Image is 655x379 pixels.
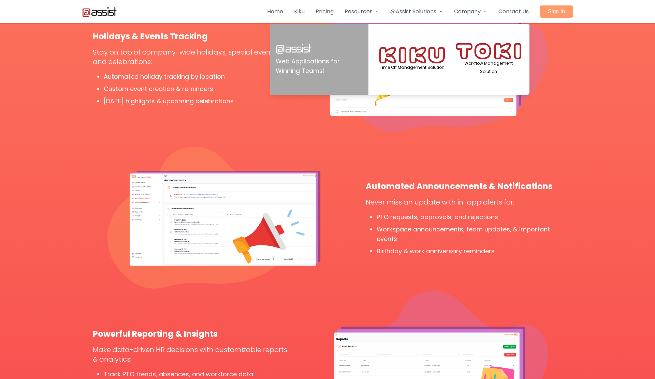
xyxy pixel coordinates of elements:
[104,96,289,106] li: [DATE] highlights & upcoming celebrations
[316,7,334,16] a: Pricing
[104,84,289,94] li: Custom event creation & reminders
[366,197,562,207] p: Never miss an update with in-app alerts for:
[456,59,521,76] h5: Workflow Management Solution
[498,7,529,16] a: Contact Us
[267,7,283,16] a: Home
[93,31,289,42] h3: Holidays & Events Tracking
[104,72,289,81] li: Automated holiday tracking by location
[104,369,289,379] li: Track PTO trends, absences, and workforce data
[93,345,289,364] p: Make data-driven HR decisions with customizable reports & analytics:
[377,225,562,244] li: Workspace announcements, team updates, & important events
[276,57,363,76] p: Web Applications for Winning Teams!
[366,181,562,192] h3: Automated Announcements & Notifications
[276,43,311,54] img: Logo
[456,43,521,60] img: Toki
[377,246,562,256] li: Birthday & work anniversary reminders
[294,7,305,16] a: Kiku
[379,47,445,63] img: Kiku
[454,7,481,16] span: Company
[93,47,289,66] p: Stay on top of company-wide holidays, special events, and celebrations:
[379,63,445,72] h5: Time Off Management Solution
[82,6,117,17] img: Atassist Logo
[390,7,436,16] span: @Assist Solutions
[377,212,562,222] li: PTO requests, approvals, and rejections
[93,329,289,339] h3: Powerful Reporting & Insights
[130,171,321,266] img: Section illustration
[345,7,373,16] span: Resources
[540,5,573,18] a: Sign In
